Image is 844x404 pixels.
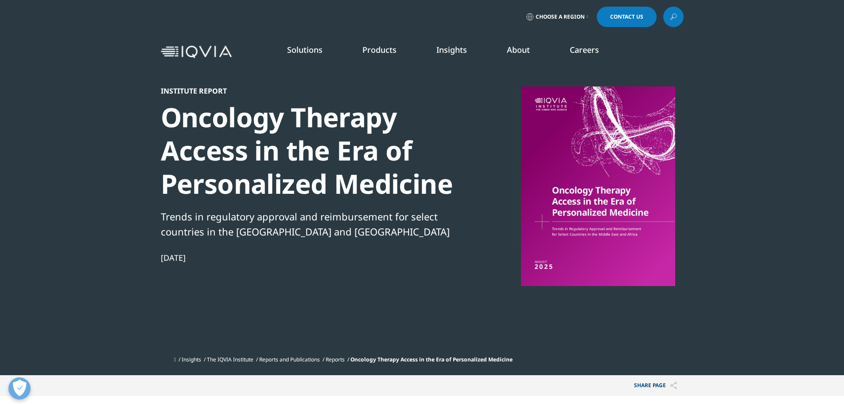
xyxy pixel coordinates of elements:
[507,44,530,55] a: About
[536,13,585,20] span: Choose a Region
[350,356,513,363] span: Oncology Therapy Access in the Era of Personalized Medicine
[570,44,599,55] a: Careers
[207,356,253,363] a: The IQVIA Institute
[287,44,323,55] a: Solutions
[326,356,345,363] a: Reports
[161,252,465,263] div: [DATE]
[362,44,397,55] a: Products
[8,377,31,400] button: 개방형 기본 설정
[182,356,201,363] a: Insights
[436,44,467,55] a: Insights
[597,7,657,27] a: Contact Us
[670,382,677,389] img: Share PAGE
[627,375,684,396] p: Share PAGE
[259,356,320,363] a: Reports and Publications
[161,101,465,200] div: Oncology Therapy Access in the Era of Personalized Medicine
[627,375,684,396] button: Share PAGEShare PAGE
[235,31,684,73] nav: Primary
[610,14,643,20] span: Contact Us
[161,209,465,239] div: Trends in regulatory approval and reimbursement for select countries in the [GEOGRAPHIC_DATA] and...
[161,86,465,95] div: Institute Report
[161,46,232,59] img: IQVIA Healthcare Information Technology and Pharma Clinical Research Company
